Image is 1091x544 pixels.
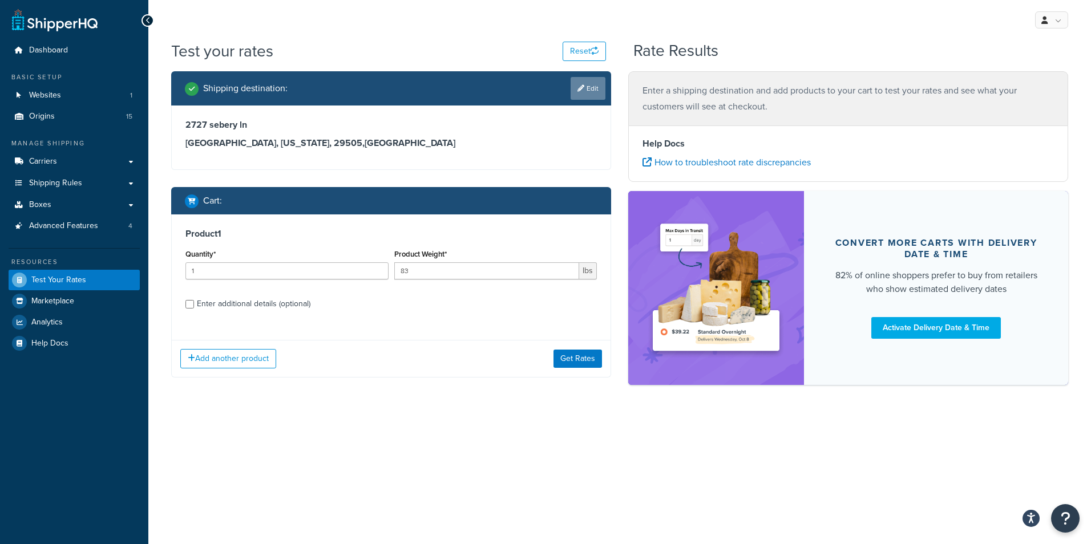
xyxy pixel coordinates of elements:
[29,221,98,231] span: Advanced Features
[9,139,140,148] div: Manage Shipping
[203,196,222,206] h2: Cart :
[29,178,82,188] span: Shipping Rules
[9,173,140,194] a: Shipping Rules
[579,262,597,279] span: lbs
[9,216,140,237] li: Advanced Features
[9,312,140,332] a: Analytics
[553,350,602,368] button: Get Rates
[31,275,86,285] span: Test Your Rates
[9,291,140,311] a: Marketplace
[29,200,51,210] span: Boxes
[643,137,1054,151] h4: Help Docs
[29,46,68,55] span: Dashboard
[643,156,811,169] a: How to troubleshoot rate discrepancies
[9,40,140,61] a: Dashboard
[9,151,140,172] a: Carriers
[9,85,140,106] li: Websites
[185,119,597,131] h3: 2727 sebery ln
[9,194,140,216] a: Boxes
[831,269,1041,296] div: 82% of online shoppers prefer to buy from retailers who show estimated delivery dates
[29,112,55,121] span: Origins
[9,216,140,237] a: Advanced Features4
[185,228,597,239] h3: Product 1
[171,40,273,62] h1: Test your rates
[9,106,140,127] li: Origins
[126,112,132,121] span: 15
[29,91,61,100] span: Websites
[9,257,140,267] div: Resources
[31,318,63,327] span: Analytics
[9,270,140,290] a: Test Your Rates
[9,85,140,106] a: Websites1
[9,72,140,82] div: Basic Setup
[394,250,447,258] label: Product Weight*
[185,262,389,279] input: 0.0
[9,333,140,354] a: Help Docs
[563,42,606,61] button: Reset
[31,339,68,348] span: Help Docs
[1051,504,1080,533] button: Open Resource Center
[571,77,605,100] a: Edit
[185,250,216,258] label: Quantity*
[633,42,718,60] h2: Rate Results
[831,237,1041,260] div: Convert more carts with delivery date & time
[29,157,57,167] span: Carriers
[645,208,787,367] img: feature-image-ddt-36eae7f7280da8017bfb280eaccd9c446f90b1fe08728e4019434db127062ab4.png
[130,91,132,100] span: 1
[197,296,310,312] div: Enter additional details (optional)
[203,83,288,94] h2: Shipping destination :
[394,262,580,279] input: 0.00
[180,349,276,368] button: Add another product
[871,317,1001,339] a: Activate Delivery Date & Time
[643,83,1054,115] p: Enter a shipping destination and add products to your cart to test your rates and see what your c...
[9,106,140,127] a: Origins15
[185,137,597,149] h3: [GEOGRAPHIC_DATA], [US_STATE], 29505 , [GEOGRAPHIC_DATA]
[128,221,132,231] span: 4
[185,300,194,308] input: Enter additional details (optional)
[31,297,74,306] span: Marketplace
